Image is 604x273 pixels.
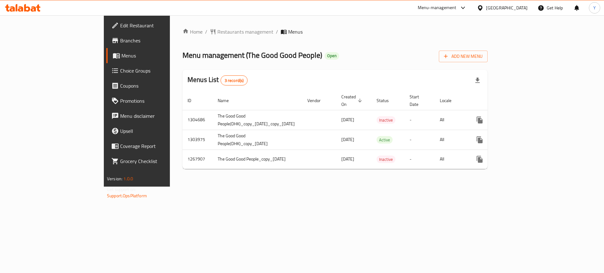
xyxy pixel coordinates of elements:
[435,150,467,169] td: All
[276,28,278,35] li: /
[341,155,354,163] span: [DATE]
[107,175,122,183] span: Version:
[213,150,302,169] td: The Good Good People_copy_[DATE]
[210,28,273,35] a: Restaurants management
[182,48,322,62] span: Menu management ( The Good Good People )
[213,130,302,150] td: The Good Good People(DHK)_copy_[DATE]
[121,52,200,59] span: Menus
[325,52,339,60] div: Open
[182,91,538,169] table: enhanced table
[472,112,487,128] button: more
[377,156,395,163] span: Inactive
[106,33,205,48] a: Branches
[288,28,303,35] span: Menus
[106,108,205,123] a: Menu disclaimer
[120,142,200,150] span: Coverage Report
[472,152,487,167] button: more
[418,4,456,12] div: Menu-management
[120,157,200,165] span: Grocery Checklist
[221,78,248,84] span: 3 record(s)
[439,51,488,62] button: Add New Menu
[467,91,538,110] th: Actions
[435,110,467,130] td: All
[325,53,339,58] span: Open
[218,97,237,104] span: Name
[440,97,460,104] span: Locale
[106,123,205,139] a: Upsell
[405,130,435,150] td: -
[470,73,485,88] div: Export file
[377,116,395,124] div: Inactive
[120,127,200,135] span: Upsell
[106,154,205,169] a: Grocery Checklist
[410,93,427,108] span: Start Date
[120,82,200,90] span: Coupons
[107,192,147,200] a: Support.OpsPlatform
[205,28,207,35] li: /
[405,150,435,169] td: -
[593,4,596,11] span: Y
[106,78,205,93] a: Coupons
[106,139,205,154] a: Coverage Report
[120,22,200,29] span: Edit Restaurant
[307,97,329,104] span: Vendor
[120,67,200,74] span: Choice Groups
[487,152,502,167] button: Change Status
[435,130,467,150] td: All
[405,110,435,130] td: -
[341,135,354,144] span: [DATE]
[487,112,502,128] button: Change Status
[377,97,397,104] span: Status
[472,132,487,147] button: more
[187,75,248,85] h2: Menus List
[444,52,483,60] span: Add New Menu
[182,28,488,35] nav: breadcrumb
[221,75,248,85] div: Total records count
[377,117,395,124] span: Inactive
[377,136,393,144] span: Active
[341,116,354,124] span: [DATE]
[106,18,205,33] a: Edit Restaurant
[120,37,200,44] span: Branches
[213,110,302,130] td: The Good Good People(DHK)_copy_[DATE]_copy_[DATE]
[106,48,205,63] a: Menus
[187,97,199,104] span: ID
[120,97,200,105] span: Promotions
[123,175,133,183] span: 1.0.0
[106,63,205,78] a: Choice Groups
[486,4,528,11] div: [GEOGRAPHIC_DATA]
[217,28,273,35] span: Restaurants management
[487,132,502,147] button: Change Status
[341,93,364,108] span: Created On
[107,185,136,194] span: Get support on:
[120,112,200,120] span: Menu disclaimer
[106,93,205,108] a: Promotions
